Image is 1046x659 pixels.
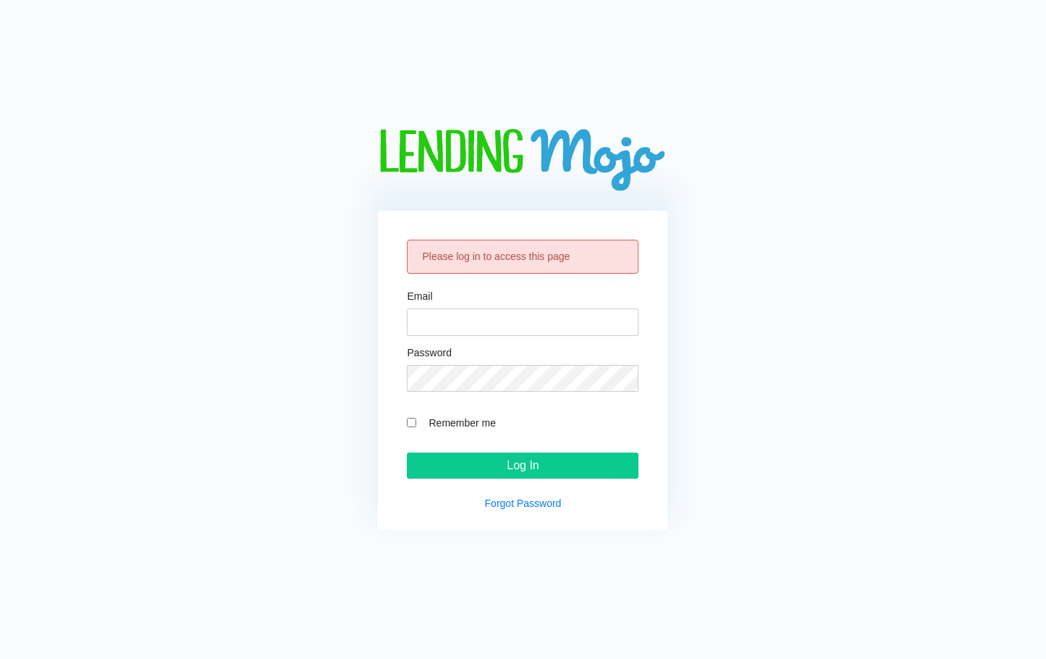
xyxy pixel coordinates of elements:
[485,498,562,509] a: Forgot Password
[407,348,451,358] label: Password
[421,414,638,431] label: Remember me
[407,291,432,301] label: Email
[378,129,667,193] img: logo-big.png
[407,240,638,274] div: Please log in to access this page
[407,453,638,479] input: Log In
